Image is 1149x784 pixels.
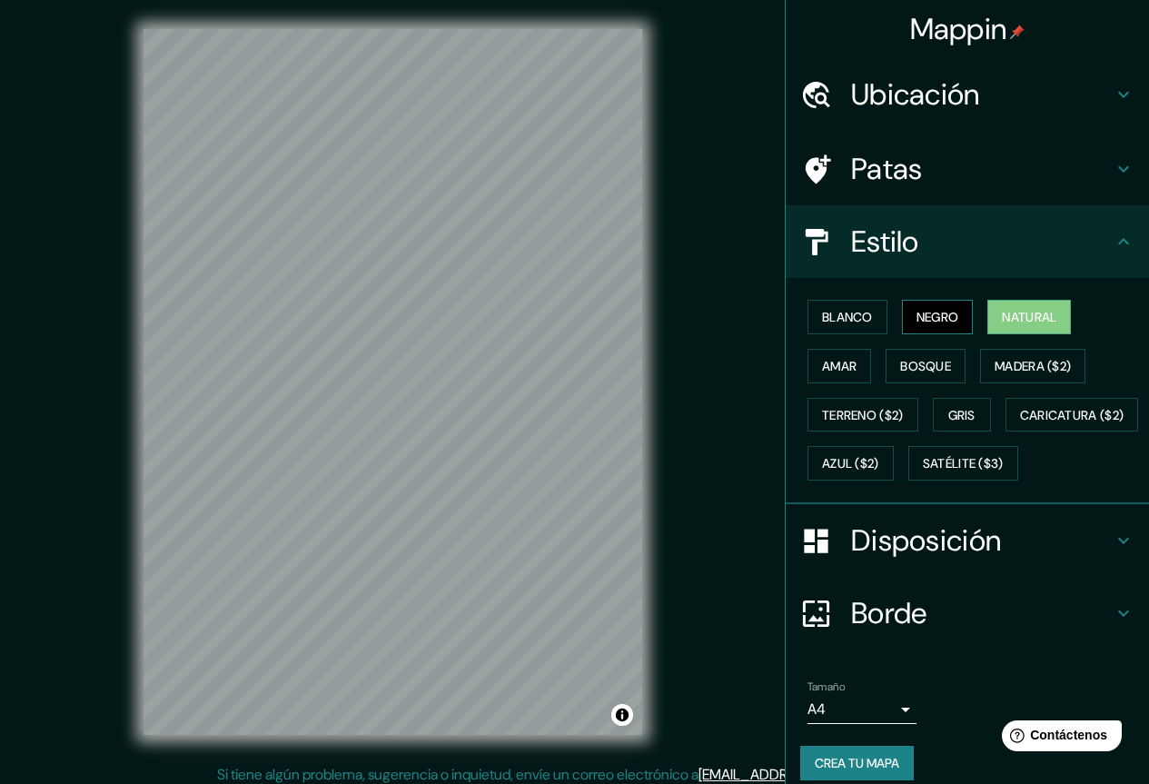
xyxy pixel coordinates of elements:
font: Natural [1002,309,1056,325]
font: Amar [822,358,857,374]
font: Tamaño [807,680,845,694]
button: Amar [807,349,871,383]
div: Ubicación [786,58,1149,131]
button: Terreno ($2) [807,398,918,432]
font: A4 [807,700,826,719]
font: Ubicación [851,75,980,114]
font: Terreno ($2) [822,407,904,423]
a: [EMAIL_ADDRESS][DOMAIN_NAME] [698,765,923,784]
div: Estilo [786,205,1149,278]
button: Activar o desactivar atribución [611,704,633,726]
font: Blanco [822,309,873,325]
font: Si tiene algún problema, sugerencia o inquietud, envíe un correo electrónico a [217,765,698,784]
button: Natural [987,300,1071,334]
button: Gris [933,398,991,432]
font: Disposición [851,521,1001,560]
font: Satélite ($3) [923,456,1004,472]
button: Bosque [886,349,966,383]
div: A4 [807,695,916,724]
font: Azul ($2) [822,456,879,472]
div: Patas [786,133,1149,205]
div: Disposición [786,504,1149,577]
font: Gris [948,407,976,423]
button: Madera ($2) [980,349,1085,383]
iframe: Lanzador de widgets de ayuda [987,713,1129,764]
div: Borde [786,577,1149,650]
button: Negro [902,300,974,334]
font: Borde [851,594,927,632]
button: Satélite ($3) [908,446,1018,481]
font: Crea tu mapa [815,755,899,771]
font: Mappin [910,10,1007,48]
font: Patas [851,150,923,188]
font: Madera ($2) [995,358,1071,374]
font: Caricatura ($2) [1020,407,1124,423]
font: Negro [916,309,959,325]
img: pin-icon.png [1010,25,1025,39]
font: Bosque [900,358,951,374]
canvas: Mapa [144,29,642,735]
font: Estilo [851,223,919,261]
button: Blanco [807,300,887,334]
button: Caricatura ($2) [1005,398,1139,432]
button: Azul ($2) [807,446,894,481]
button: Crea tu mapa [800,746,914,780]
